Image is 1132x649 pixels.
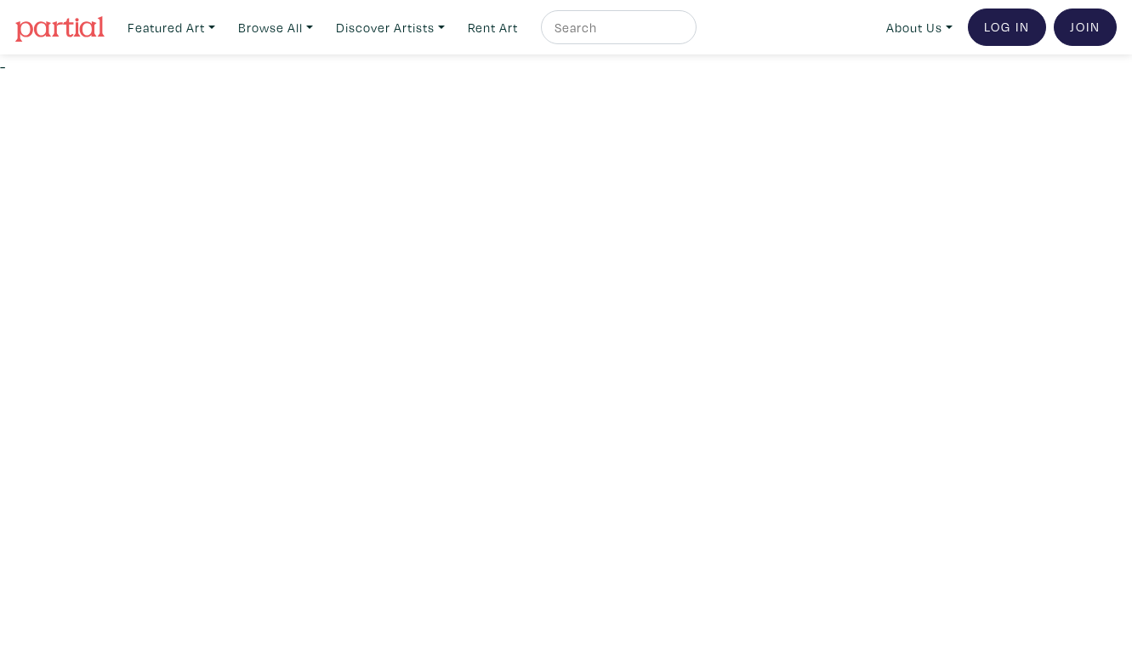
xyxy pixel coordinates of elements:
a: Rent Art [460,10,526,45]
a: About Us [879,10,960,45]
a: Browse All [230,10,321,45]
a: Discover Artists [328,10,452,45]
a: Featured Art [120,10,223,45]
input: Search [553,17,680,38]
a: Join [1054,9,1117,46]
a: Log In [968,9,1046,46]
